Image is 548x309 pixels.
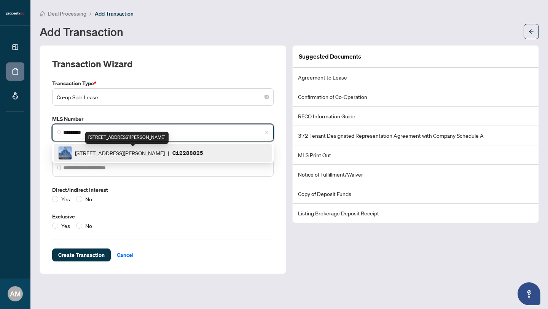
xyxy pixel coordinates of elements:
[58,221,73,230] span: Yes
[111,248,140,261] button: Cancel
[82,221,95,230] span: No
[57,90,269,104] span: Co-op Side Lease
[40,25,123,38] h1: Add Transaction
[117,249,134,261] span: Cancel
[40,11,45,16] span: home
[518,282,540,305] button: Open asap
[52,58,132,70] h2: Transaction Wizard
[299,52,361,61] article: Suggested Documents
[293,126,538,145] li: 372 Tenant Designated Representation Agreement with Company Schedule A
[52,115,274,123] label: MLS Number
[58,195,73,203] span: Yes
[168,149,169,157] span: |
[75,149,165,157] span: [STREET_ADDRESS][PERSON_NAME]
[264,130,269,135] span: close
[529,29,534,34] span: arrow-left
[52,248,111,261] button: Create Transaction
[48,10,86,17] span: Deal Processing
[52,79,274,88] label: Transaction Type
[293,68,538,87] li: Agreement to Lease
[10,288,21,299] span: AM
[52,212,274,221] label: Exclusive
[293,204,538,223] li: Listing Brokerage Deposit Receipt
[85,132,169,144] div: [STREET_ADDRESS][PERSON_NAME]
[57,130,62,135] img: search_icon
[172,148,203,157] p: C12288825
[82,195,95,203] span: No
[293,184,538,204] li: Copy of Deposit Funds
[89,9,92,18] li: /
[293,87,538,107] li: Confirmation of Co-Operation
[58,249,105,261] span: Create Transaction
[59,147,72,159] img: IMG-C12288825_1.jpg
[293,107,538,126] li: RECO Information Guide
[6,11,24,16] img: logo
[57,166,62,170] img: search_icon
[293,145,538,165] li: MLS Print Out
[293,165,538,184] li: Notice of Fulfillment/Waiver
[264,95,269,99] span: close-circle
[95,10,134,17] span: Add Transaction
[52,186,274,194] label: Direct/Indirect Interest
